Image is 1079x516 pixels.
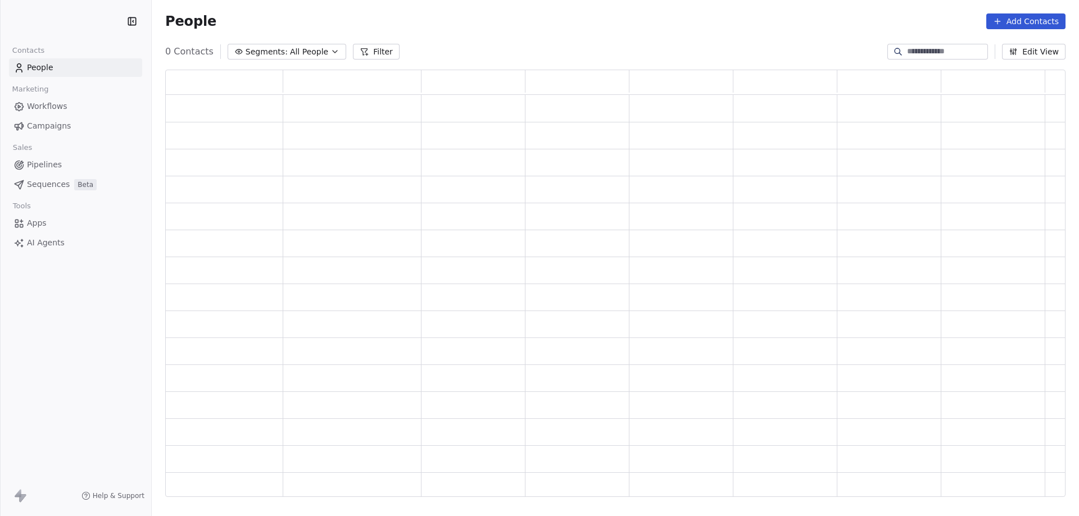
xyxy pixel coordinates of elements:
[290,46,328,58] span: All People
[74,179,97,190] span: Beta
[7,42,49,59] span: Contacts
[9,234,142,252] a: AI Agents
[27,237,65,249] span: AI Agents
[246,46,288,58] span: Segments:
[9,117,142,135] a: Campaigns
[353,44,400,60] button: Filter
[7,81,53,98] span: Marketing
[27,179,70,190] span: Sequences
[9,175,142,194] a: SequencesBeta
[9,156,142,174] a: Pipelines
[9,214,142,232] a: Apps
[27,159,62,171] span: Pipelines
[165,13,216,30] span: People
[27,62,53,74] span: People
[9,58,142,77] a: People
[27,120,71,132] span: Campaigns
[165,45,214,58] span: 0 Contacts
[8,198,35,214] span: Tools
[986,13,1066,29] button: Add Contacts
[9,97,142,116] a: Workflows
[27,217,47,229] span: Apps
[93,491,144,500] span: Help & Support
[1002,44,1066,60] button: Edit View
[81,491,144,500] a: Help & Support
[27,101,67,112] span: Workflows
[8,139,37,156] span: Sales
